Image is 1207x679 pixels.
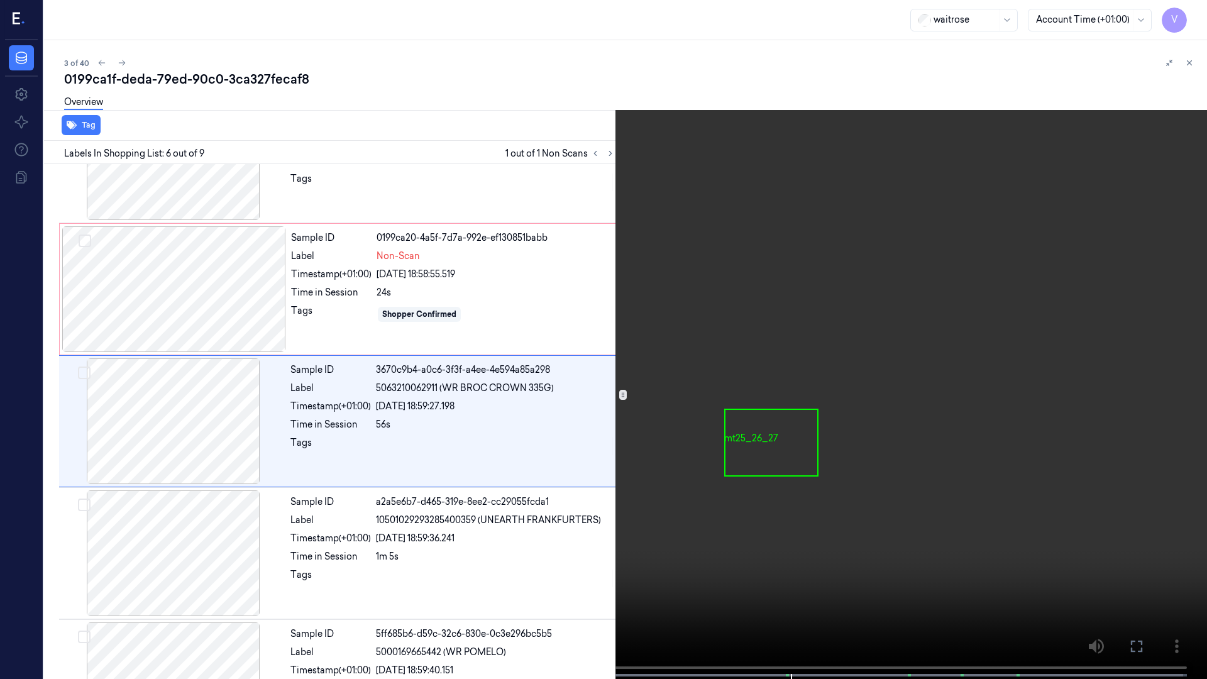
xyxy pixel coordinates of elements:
div: [DATE] 18:58:55.519 [377,268,615,281]
div: Time in Session [290,418,371,431]
button: V [1162,8,1187,33]
div: [DATE] 18:59:40.151 [376,664,615,677]
button: Select row [78,631,91,643]
div: Shopper Confirmed [382,309,456,320]
span: Non-Scan [377,250,420,263]
div: Tags [290,436,371,456]
button: Select row [78,367,91,379]
div: Tags [290,568,371,588]
div: Timestamp (+01:00) [290,664,371,677]
span: 5000169665442 (WR POMELO) [376,646,506,659]
button: Select row [79,235,91,247]
div: [DATE] 18:59:27.198 [376,400,615,413]
div: Sample ID [290,495,371,509]
div: Timestamp (+01:00) [290,400,371,413]
button: Tag [62,115,101,135]
div: Time in Session [290,550,371,563]
div: Timestamp (+01:00) [290,532,371,545]
div: Sample ID [291,231,372,245]
div: 3670c9b4-a0c6-3f3f-a4ee-4e594a85a298 [376,363,615,377]
div: 1m 5s [376,550,615,563]
div: Sample ID [290,627,371,641]
div: Sample ID [290,363,371,377]
span: 10501029293285400359 (UNEARTH FRANKFURTERS) [376,514,601,527]
div: Label [290,646,371,659]
div: 0199ca1f-deda-79ed-90c0-3ca327fecaf8 [64,70,1197,88]
div: 24s [377,286,615,299]
div: 56s [376,418,615,431]
span: 1 out of 1 Non Scans [505,146,618,161]
div: 0199ca20-4a5f-7d7a-992e-ef130851babb [377,231,615,245]
span: 5063210062911 (WR BROC CROWN 335G) [376,382,554,395]
button: Select row [78,499,91,511]
div: Tags [290,172,371,192]
div: Label [290,382,371,395]
div: Tags [291,304,372,324]
a: Overview [64,96,103,110]
span: Labels In Shopping List: 6 out of 9 [64,147,204,160]
div: [DATE] 18:59:36.241 [376,532,615,545]
div: Label [290,514,371,527]
div: Timestamp (+01:00) [291,268,372,281]
div: Time in Session [291,286,372,299]
div: 5ff685b6-d59c-32c6-830e-0c3e296bc5b5 [376,627,615,641]
span: 3 of 40 [64,58,89,69]
div: a2a5e6b7-d465-319e-8ee2-cc29055fcda1 [376,495,615,509]
div: Label [291,250,372,263]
